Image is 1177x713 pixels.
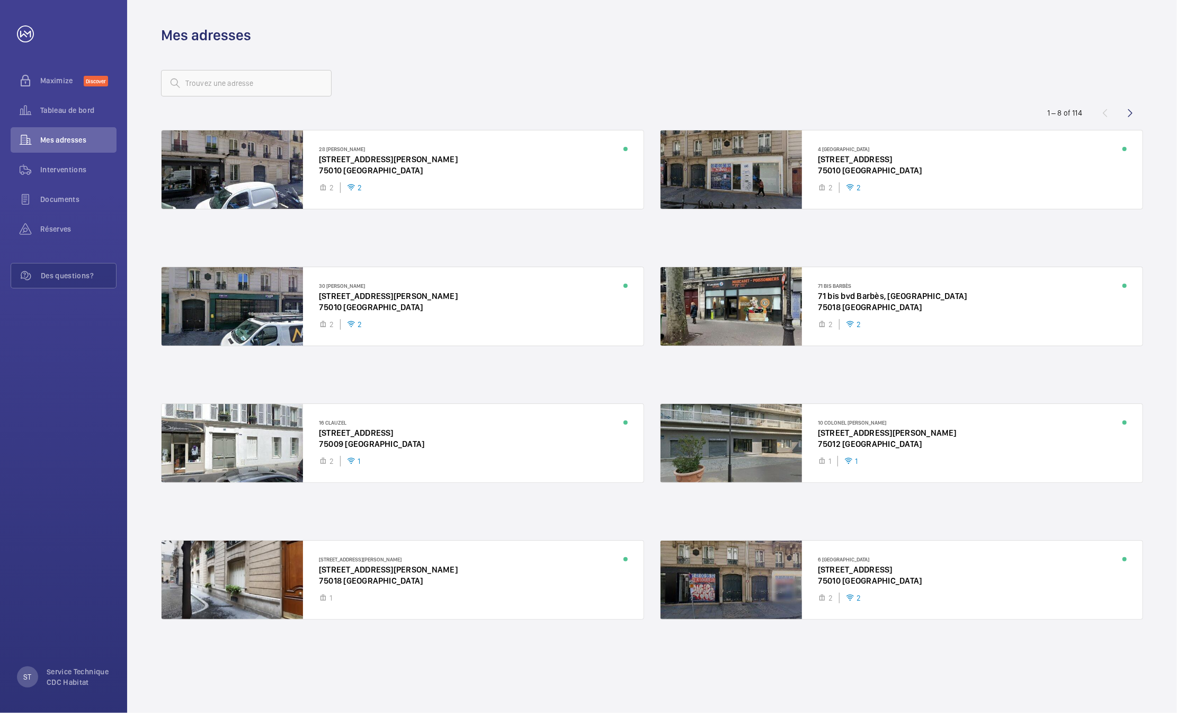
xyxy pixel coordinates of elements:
span: Documents [40,194,117,205]
span: Interventions [40,164,117,175]
span: Des questions? [41,270,116,281]
p: ST [23,672,31,682]
input: Trouvez une adresse [161,70,332,96]
span: Tableau de bord [40,105,117,116]
span: Maximize [40,75,84,86]
div: 1 – 8 of 114 [1047,108,1082,118]
span: Mes adresses [40,135,117,145]
h1: Mes adresses [161,25,251,45]
span: Réserves [40,224,117,234]
span: Discover [84,76,108,86]
p: Service Technique CDC Habitat [47,666,110,688]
